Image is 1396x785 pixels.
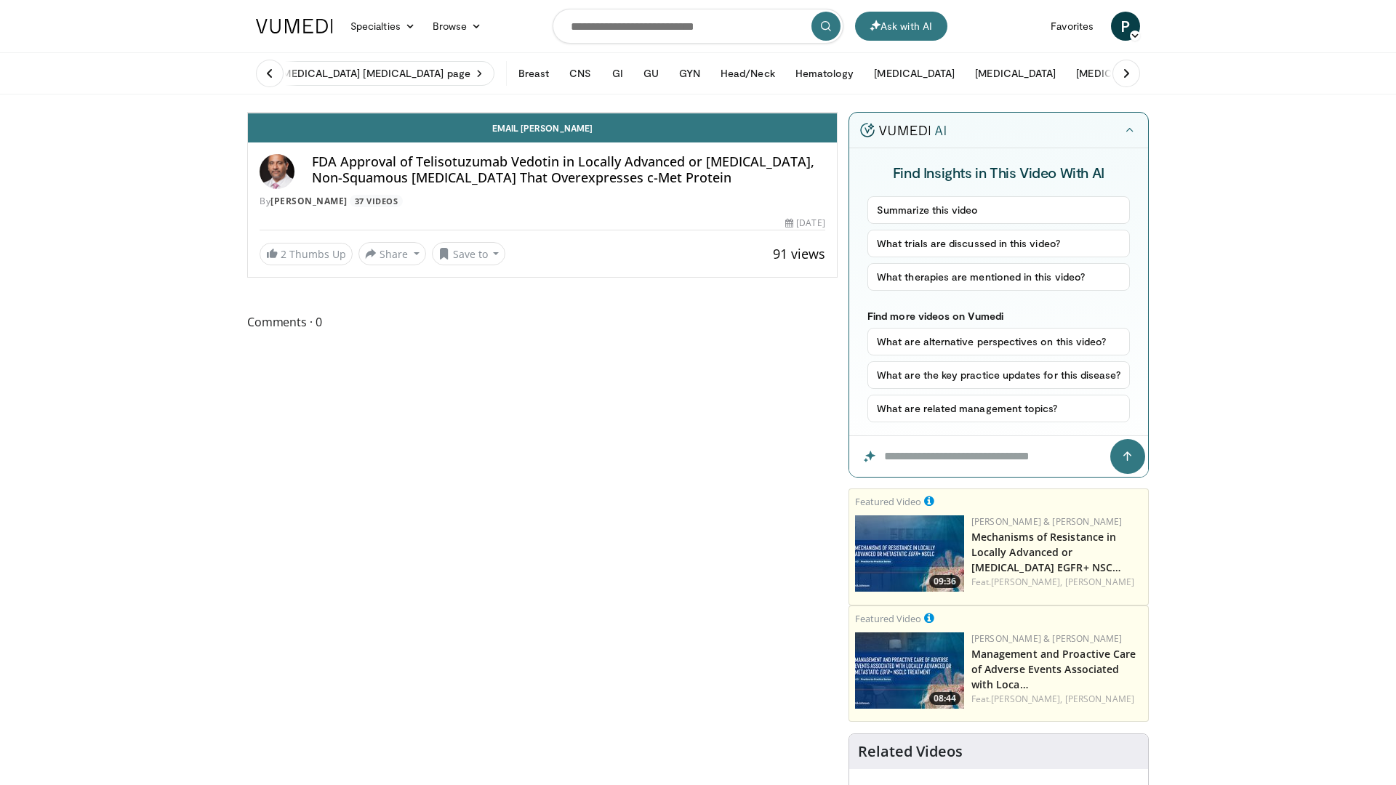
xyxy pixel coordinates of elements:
h4: Related Videos [858,743,963,760]
button: Summarize this video [867,196,1130,224]
a: [PERSON_NAME] & [PERSON_NAME] [971,515,1123,528]
button: Head/Neck [712,59,784,88]
small: Featured Video [855,495,921,508]
span: 2 [281,247,286,261]
p: Find more videos on Vumedi [867,310,1130,322]
a: Management and Proactive Care of Adverse Events Associated with Loca… [971,647,1136,691]
button: [MEDICAL_DATA] [966,59,1064,88]
img: vumedi-ai-logo.v2.svg [860,123,946,137]
a: P [1111,12,1140,41]
img: Avatar [260,154,294,189]
button: GU [635,59,667,88]
button: What are alternative perspectives on this video? [867,328,1130,355]
span: 09:36 [929,575,960,588]
small: Featured Video [855,612,921,625]
button: Breast [510,59,558,88]
a: Mechanisms of Resistance in Locally Advanced or [MEDICAL_DATA] EGFR+ NSC… [971,530,1122,574]
div: Feat. [971,576,1142,589]
input: Search topics, interventions [553,9,843,44]
a: [PERSON_NAME] & [PERSON_NAME] [971,632,1123,645]
button: Save to [432,242,506,265]
a: 08:44 [855,632,964,709]
div: [DATE] [785,217,825,230]
input: Question for the AI [849,436,1148,477]
a: Favorites [1042,12,1102,41]
div: By [260,195,825,208]
button: [MEDICAL_DATA] [1067,59,1166,88]
button: What trials are discussed in this video? [867,230,1130,257]
a: Specialties [342,12,424,41]
a: [PERSON_NAME] [1065,576,1134,588]
img: VuMedi Logo [256,19,333,33]
button: CNS [561,59,600,88]
a: Visit [MEDICAL_DATA] [MEDICAL_DATA] page [247,61,494,86]
a: [PERSON_NAME] [270,195,348,207]
span: Comments 0 [247,313,838,331]
button: Ask with AI [855,12,947,41]
button: [MEDICAL_DATA] [865,59,963,88]
h4: Find Insights in This Video With AI [867,163,1130,182]
button: What are the key practice updates for this disease? [867,361,1130,389]
span: 91 views [773,245,825,262]
div: Feat. [971,693,1142,706]
h4: FDA Approval of Telisotuzumab Vedotin in Locally Advanced or [MEDICAL_DATA], Non-Squamous [MEDICA... [312,154,825,185]
a: Browse [424,12,491,41]
button: GI [603,59,632,88]
a: Email [PERSON_NAME] [248,113,837,142]
span: 08:44 [929,692,960,705]
button: What therapies are mentioned in this video? [867,263,1130,291]
img: 84252362-9178-4a34-866d-0e9c845de9ea.jpeg.150x105_q85_crop-smart_upscale.jpg [855,515,964,592]
a: 37 Videos [350,195,403,207]
button: Hematology [787,59,863,88]
a: [PERSON_NAME], [991,693,1062,705]
button: GYN [670,59,709,88]
a: 09:36 [855,515,964,592]
img: da83c334-4152-4ba6-9247-1d012afa50e5.jpeg.150x105_q85_crop-smart_upscale.jpg [855,632,964,709]
button: Share [358,242,426,265]
a: [PERSON_NAME] [1065,693,1134,705]
button: What are related management topics? [867,395,1130,422]
a: 2 Thumbs Up [260,243,353,265]
a: [PERSON_NAME], [991,576,1062,588]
